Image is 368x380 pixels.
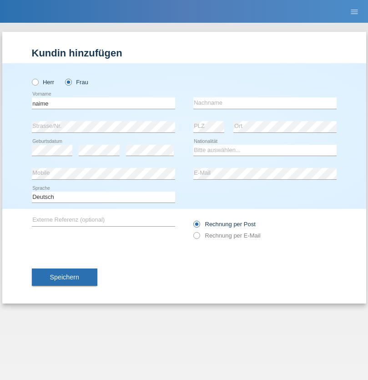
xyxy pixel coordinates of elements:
label: Rechnung per Post [193,221,256,228]
a: menu [345,9,363,14]
label: Herr [32,79,55,86]
input: Rechnung per E-Mail [193,232,199,243]
label: Rechnung per E-Mail [193,232,261,239]
input: Frau [65,79,71,85]
i: menu [350,7,359,16]
input: Herr [32,79,38,85]
h1: Kundin hinzufügen [32,47,337,59]
label: Frau [65,79,88,86]
input: Rechnung per Post [193,221,199,232]
button: Speichern [32,269,97,286]
span: Speichern [50,274,79,281]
